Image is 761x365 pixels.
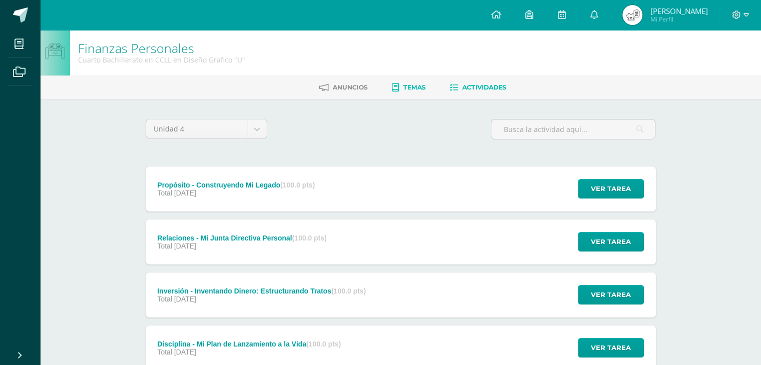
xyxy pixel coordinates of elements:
[462,83,506,91] span: Actividades
[622,5,642,25] img: 67686b22a2c70cfa083e682cafa7854b.png
[591,338,631,357] span: Ver tarea
[157,234,326,242] div: Relaciones - Mi Junta Directiva Personal
[650,6,707,16] span: [PERSON_NAME]
[280,181,315,189] strong: (100.0 pts)
[157,287,366,295] div: Inversión - Inventando Dinero: Estructurando Tratos
[174,295,196,303] span: [DATE]
[78,41,245,55] h1: Finanzas Personales
[146,119,267,138] a: Unidad 4
[157,242,172,250] span: Total
[578,285,644,304] button: Ver tarea
[157,348,172,356] span: Total
[578,232,644,251] button: Ver tarea
[78,55,245,64] div: Cuarto Bachillerato en CCLL en Diseño Grafico 'U'
[491,119,655,139] input: Busca la actividad aquí...
[450,79,506,95] a: Actividades
[157,189,172,197] span: Total
[174,348,196,356] span: [DATE]
[174,189,196,197] span: [DATE]
[157,295,172,303] span: Total
[331,287,366,295] strong: (100.0 pts)
[650,15,707,23] span: Mi Perfil
[403,83,426,91] span: Temas
[591,232,631,251] span: Ver tarea
[333,83,368,91] span: Anuncios
[157,181,315,189] div: Propósito - Construyendo Mi Legado
[392,79,426,95] a: Temas
[157,340,341,348] div: Disciplina - Mi Plan de Lanzamiento a la Vida
[591,285,631,304] span: Ver tarea
[578,179,644,198] button: Ver tarea
[306,340,341,348] strong: (100.0 pts)
[292,234,327,242] strong: (100.0 pts)
[174,242,196,250] span: [DATE]
[319,79,368,95] a: Anuncios
[78,39,194,56] a: Finanzas Personales
[154,119,240,138] span: Unidad 4
[578,338,644,357] button: Ver tarea
[45,43,65,59] img: bot1.png
[591,179,631,198] span: Ver tarea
